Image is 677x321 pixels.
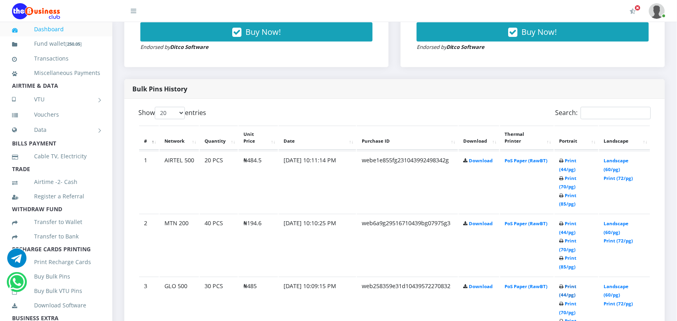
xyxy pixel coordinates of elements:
[522,26,557,37] span: Buy Now!
[140,22,373,42] button: Buy Now!
[559,255,577,270] a: Print (85/pg)
[65,41,82,47] small: [ ]
[559,158,577,173] a: Print (44/pg)
[160,151,199,213] td: AIRTEL 500
[279,126,356,151] th: Date: activate to sort column ascending
[12,227,100,246] a: Transfer to Bank
[604,221,629,236] a: Landscape (60/pg)
[239,151,278,213] td: ₦484.5
[12,173,100,191] a: Airtime -2- Cash
[8,279,25,292] a: Chat for support
[469,158,493,164] a: Download
[505,284,548,290] a: PoS Paper (RawBT)
[245,26,281,37] span: Buy Now!
[505,221,548,227] a: PoS Paper (RawBT)
[357,214,458,276] td: web6a9g29516710439bg07975g3
[505,158,548,164] a: PoS Paper (RawBT)
[555,126,598,151] th: Portrait: activate to sort column ascending
[604,284,629,299] a: Landscape (60/pg)
[12,89,100,109] a: VTU
[417,43,485,50] small: Endorsed by
[469,221,493,227] a: Download
[140,43,209,50] small: Endorsed by
[604,176,633,182] a: Print (72/pg)
[7,254,26,268] a: Chat for support
[559,176,577,190] a: Print (70/pg)
[12,253,100,271] a: Print Recharge Cards
[559,238,577,253] a: Print (70/pg)
[200,151,238,213] td: 20 PCS
[559,301,577,316] a: Print (70/pg)
[649,3,665,19] img: User
[12,213,100,231] a: Transfer to Wallet
[160,126,199,151] th: Network: activate to sort column ascending
[239,126,278,151] th: Unit Price: activate to sort column ascending
[12,105,100,124] a: Vouchers
[200,214,238,276] td: 40 PCS
[12,296,100,315] a: Download Software
[357,151,458,213] td: webe1e855fg231043992498342g
[357,126,458,151] th: Purchase ID: activate to sort column ascending
[604,158,629,173] a: Landscape (60/pg)
[12,120,100,140] a: Data
[635,5,641,11] span: Activate Your Membership
[559,221,577,236] a: Print (44/pg)
[12,34,100,53] a: Fund wallet[250.05]
[160,214,199,276] td: MTN 200
[139,151,159,213] td: 1
[170,43,209,50] strong: Ditco Software
[279,151,356,213] td: [DATE] 10:11:14 PM
[12,20,100,38] a: Dashboard
[139,214,159,276] td: 2
[559,284,577,299] a: Print (44/pg)
[555,107,651,119] label: Search:
[469,284,493,290] a: Download
[604,301,633,307] a: Print (72/pg)
[12,147,100,166] a: Cable TV, Electricity
[12,267,100,286] a: Buy Bulk Pins
[459,126,499,151] th: Download: activate to sort column ascending
[604,238,633,244] a: Print (72/pg)
[138,107,206,119] label: Show entries
[559,193,577,208] a: Print (85/pg)
[417,22,649,42] button: Buy Now!
[599,126,650,151] th: Landscape: activate to sort column ascending
[12,282,100,300] a: Buy Bulk VTU Pins
[200,126,238,151] th: Quantity: activate to sort column ascending
[581,107,651,119] input: Search:
[155,107,185,119] select: Showentries
[12,187,100,206] a: Register a Referral
[139,126,159,151] th: #: activate to sort column descending
[12,49,100,68] a: Transactions
[12,3,60,19] img: Logo
[132,85,187,93] strong: Bulk Pins History
[67,41,80,47] b: 250.05
[446,43,485,50] strong: Ditco Software
[630,8,636,14] i: Activate Your Membership
[500,126,554,151] th: Thermal Printer: activate to sort column ascending
[12,64,100,82] a: Miscellaneous Payments
[239,214,278,276] td: ₦194.6
[279,214,356,276] td: [DATE] 10:10:25 PM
